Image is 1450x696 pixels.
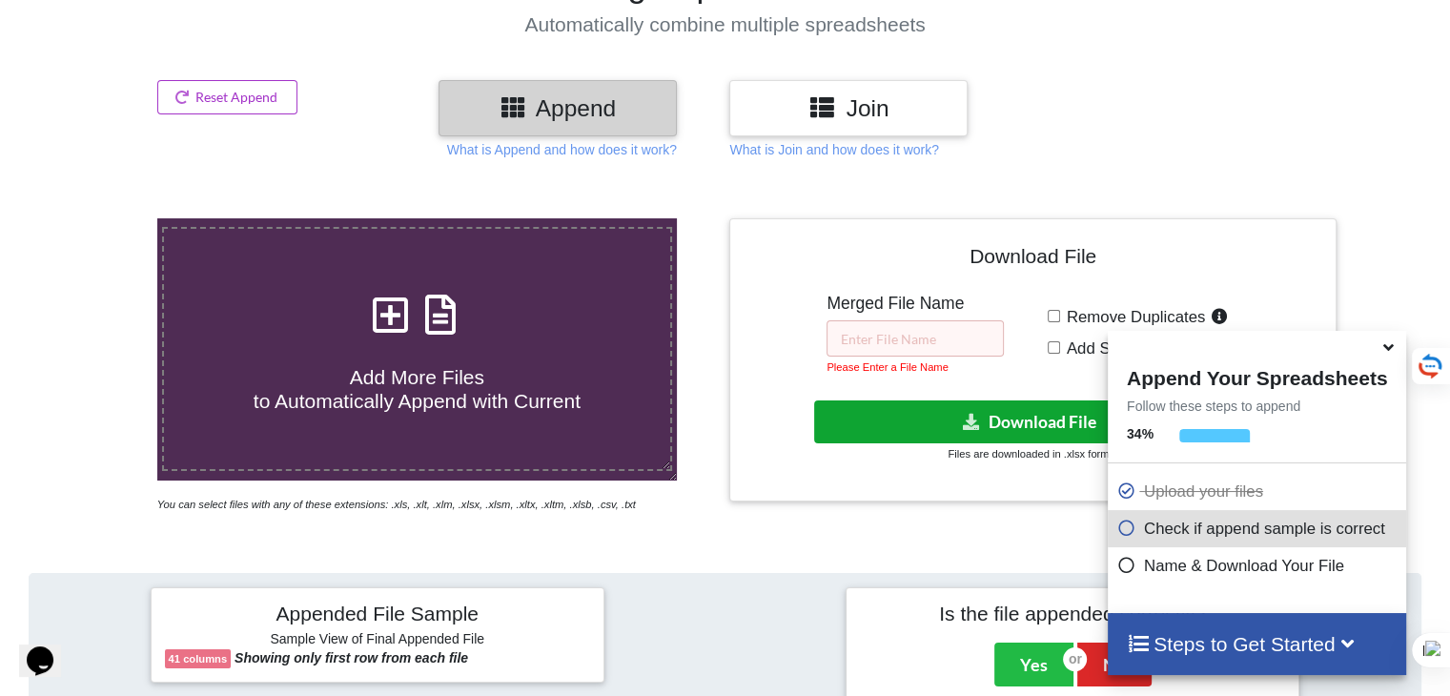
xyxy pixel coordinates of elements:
[157,80,298,114] button: Reset Append
[165,631,590,650] h6: Sample View of Final Appended File
[1117,480,1401,503] p: Upload your files
[1108,361,1406,390] h4: Append Your Spreadsheets
[729,140,938,159] p: What is Join and how does it work?
[827,294,1004,314] h5: Merged File Name
[1077,643,1152,686] button: No
[169,653,228,665] b: 41 columns
[814,400,1248,443] button: Download File
[994,643,1073,686] button: Yes
[453,94,663,122] h3: Append
[1117,554,1401,578] p: Name & Download Your File
[254,366,581,412] span: Add More Files to Automatically Append with Current
[1117,517,1401,541] p: Check if append sample is correct
[157,499,636,510] i: You can select files with any of these extensions: .xls, .xlt, .xlm, .xlsx, .xlsm, .xltx, .xltm, ...
[1060,308,1206,326] span: Remove Duplicates
[948,448,1117,460] small: Files are downloaded in .xlsx format
[744,233,1321,287] h4: Download File
[19,620,80,677] iframe: chat widget
[1127,426,1154,441] b: 34 %
[744,94,953,122] h3: Join
[860,602,1285,625] h4: Is the file appended correctly?
[1108,397,1406,416] p: Follow these steps to append
[827,361,948,373] small: Please Enter a File Name
[827,320,1004,357] input: Enter File Name
[165,602,590,628] h4: Appended File Sample
[1060,339,1236,358] span: Add Source File Names
[1127,632,1387,656] h4: Steps to Get Started
[447,140,677,159] p: What is Append and how does it work?
[235,650,468,665] b: Showing only first row from each file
